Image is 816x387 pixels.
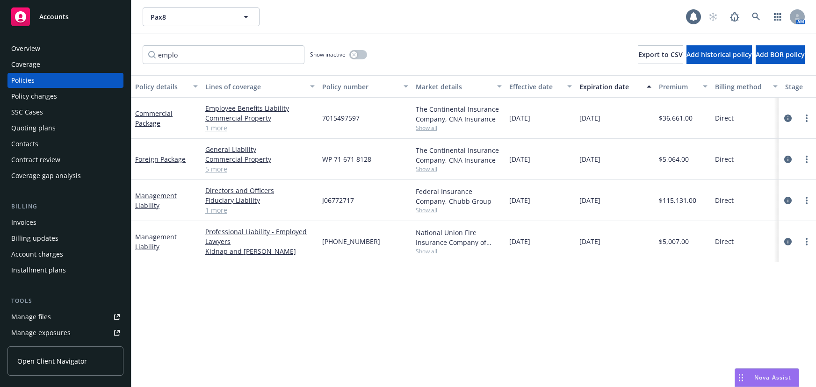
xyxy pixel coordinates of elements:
span: Show all [416,206,502,214]
a: Manage exposures [7,325,123,340]
a: circleInformation [782,113,794,124]
span: Show all [416,165,502,173]
span: $36,661.00 [659,113,693,123]
a: Coverage gap analysis [7,168,123,183]
span: Show all [416,247,502,255]
div: Effective date [509,82,562,92]
button: Effective date [505,75,576,98]
div: The Continental Insurance Company, CNA Insurance [416,145,502,165]
div: Policy changes [11,89,57,104]
a: Employee Benefits Liability [205,103,315,113]
a: Search [747,7,765,26]
a: Directors and Officers [205,186,315,195]
span: WP 71 671 8128 [322,154,371,164]
div: Coverage gap analysis [11,168,81,183]
span: Show all [416,124,502,132]
div: Invoices [11,215,36,230]
span: Nova Assist [754,373,791,381]
a: Accounts [7,4,123,30]
div: Overview [11,41,40,56]
button: Nova Assist [735,368,799,387]
div: Drag to move [735,369,747,387]
span: [DATE] [579,113,600,123]
button: Add BOR policy [756,45,805,64]
a: Management Liability [135,191,177,210]
span: [DATE] [509,236,530,246]
a: Management Liability [135,232,177,251]
span: Direct [715,195,734,205]
span: Add historical policy [686,50,752,59]
a: Overview [7,41,123,56]
a: Contacts [7,136,123,151]
div: Premium [659,82,697,92]
input: Filter by keyword... [143,45,304,64]
button: Pax8 [143,7,260,26]
a: circleInformation [782,154,794,165]
span: Direct [715,113,734,123]
a: Coverage [7,57,123,72]
span: Pax8 [151,12,231,22]
div: Contacts [11,136,38,151]
span: Show inactive [310,50,346,58]
div: Billing [7,202,123,211]
span: [DATE] [579,195,600,205]
span: [PHONE_NUMBER] [322,236,380,246]
span: [DATE] [509,154,530,164]
span: J06772717 [322,195,354,205]
div: Contract review [11,152,60,167]
button: Billing method [711,75,781,98]
button: Premium [655,75,711,98]
span: 7015497597 [322,113,360,123]
a: Commercial Property [205,154,315,164]
div: Federal Insurance Company, Chubb Group [416,186,502,206]
a: Commercial Package [135,109,173,128]
div: Tools [7,296,123,306]
span: $115,131.00 [659,195,696,205]
a: Commercial Property [205,113,315,123]
a: circleInformation [782,236,794,247]
a: Account charges [7,247,123,262]
a: more [801,113,812,124]
div: Lines of coverage [205,82,304,92]
a: Manage files [7,309,123,324]
span: [DATE] [579,236,600,246]
div: Stage [785,82,814,92]
span: [DATE] [509,195,530,205]
span: [DATE] [579,154,600,164]
a: Invoices [7,215,123,230]
a: circleInformation [782,195,794,206]
a: Policy changes [7,89,123,104]
a: Professional Liability - Employed Lawyers [205,227,315,246]
a: Start snowing [704,7,722,26]
span: Open Client Navigator [17,356,87,366]
button: Export to CSV [638,45,683,64]
span: Add BOR policy [756,50,805,59]
a: SSC Cases [7,105,123,120]
div: Manage files [11,309,51,324]
div: Quoting plans [11,121,56,136]
span: Direct [715,154,734,164]
div: Billing method [715,82,767,92]
div: Manage exposures [11,325,71,340]
button: Policy number [318,75,412,98]
a: Quoting plans [7,121,123,136]
a: more [801,154,812,165]
span: Direct [715,236,734,246]
div: Market details [416,82,491,92]
a: more [801,236,812,247]
a: Kidnap and [PERSON_NAME] [205,246,315,256]
div: Policy details [135,82,188,92]
a: Contract review [7,152,123,167]
div: Billing updates [11,231,58,246]
div: Account charges [11,247,63,262]
a: Installment plans [7,263,123,278]
div: Policies [11,73,35,88]
button: Add historical policy [686,45,752,64]
a: more [801,195,812,206]
div: The Continental Insurance Company, CNA Insurance [416,104,502,124]
a: Fiduciary Liability [205,195,315,205]
span: Accounts [39,13,69,21]
a: 1 more [205,205,315,215]
div: SSC Cases [11,105,43,120]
